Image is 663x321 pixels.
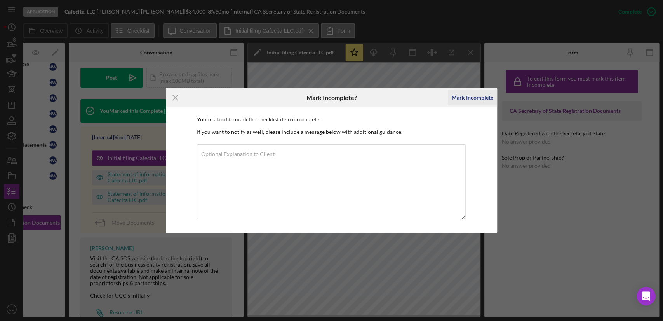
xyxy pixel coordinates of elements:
[448,90,497,105] button: Mark Incomplete
[306,94,357,101] h6: Mark Incomplete?
[197,115,466,124] p: You're about to mark the checklist item incomplete.
[201,151,275,157] label: Optional Explanation to Client
[637,287,655,305] div: Open Intercom Messenger
[197,128,466,136] p: If you want to notify as well, please include a message below with additional guidance.
[452,90,493,105] div: Mark Incomplete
